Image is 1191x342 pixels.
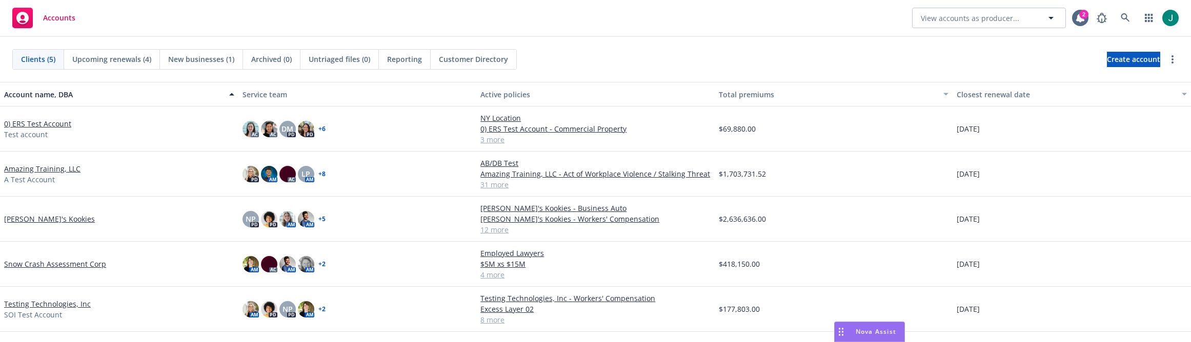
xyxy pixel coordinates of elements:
[261,301,277,317] img: photo
[1162,10,1179,26] img: photo
[480,158,711,168] a: AB/DB Test
[480,269,711,280] a: 4 more
[480,168,711,179] a: Amazing Training, LLC - Act of Workplace Violence / Stalking Threat
[1079,10,1088,19] div: 2
[480,89,711,100] div: Active policies
[8,4,79,32] a: Accounts
[309,54,370,65] span: Untriaged files (0)
[856,327,896,336] span: Nova Assist
[480,304,711,314] a: Excess Layer 02
[953,82,1191,106] button: Closest renewal date
[715,82,953,106] button: Total premiums
[261,211,277,227] img: photo
[480,213,711,224] a: [PERSON_NAME]'s Kookies - Workers' Compensation
[957,168,980,179] span: [DATE]
[1107,50,1160,69] span: Create account
[387,54,422,65] span: Reporting
[261,121,277,137] img: photo
[21,54,55,65] span: Clients (5)
[1139,8,1159,28] a: Switch app
[480,248,711,259] a: Employed Lawyers
[476,82,715,106] button: Active policies
[439,54,508,65] span: Customer Directory
[957,304,980,314] span: [DATE]
[243,121,259,137] img: photo
[4,174,55,185] span: A Test Account
[243,301,259,317] img: photo
[43,14,75,22] span: Accounts
[480,134,711,145] a: 3 more
[1115,8,1136,28] a: Search
[298,121,314,137] img: photo
[318,171,326,177] a: + 8
[243,166,259,182] img: photo
[243,256,259,272] img: photo
[719,123,756,134] span: $69,880.00
[921,13,1019,24] span: View accounts as producer...
[957,123,980,134] span: [DATE]
[279,166,296,182] img: photo
[957,259,980,269] span: [DATE]
[480,224,711,235] a: 12 more
[318,261,326,267] a: + 2
[298,256,314,272] img: photo
[719,89,938,100] div: Total premiums
[4,298,91,309] a: Testing Technologies, Inc
[719,259,760,269] span: $418,150.00
[957,213,980,224] span: [DATE]
[243,89,473,100] div: Service team
[282,304,293,314] span: NP
[4,129,48,140] span: Test account
[318,126,326,132] a: + 6
[301,168,310,179] span: LP
[168,54,234,65] span: New businesses (1)
[912,8,1066,28] button: View accounts as producer...
[261,256,277,272] img: photo
[279,211,296,227] img: photo
[318,306,326,312] a: + 2
[835,322,847,341] div: Drag to move
[318,216,326,222] a: + 5
[957,89,1176,100] div: Closest renewal date
[480,314,711,325] a: 8 more
[4,213,95,224] a: [PERSON_NAME]'s Kookies
[281,123,293,134] span: DM
[4,309,62,320] span: SOI Test Account
[72,54,151,65] span: Upcoming renewals (4)
[480,123,711,134] a: 0) ERS Test Account - Commercial Property
[480,293,711,304] a: Testing Technologies, Inc - Workers' Compensation
[1092,8,1112,28] a: Report a Bug
[719,213,766,224] span: $2,636,636.00
[719,304,760,314] span: $177,803.00
[298,301,314,317] img: photo
[4,259,106,269] a: Snow Crash Assessment Corp
[4,89,223,100] div: Account name, DBA
[298,211,314,227] img: photo
[480,203,711,213] a: [PERSON_NAME]'s Kookies - Business Auto
[1107,52,1160,67] a: Create account
[480,259,711,269] a: $5M xs $15M
[1166,53,1179,66] a: more
[4,118,71,129] a: 0) ERS Test Account
[238,82,477,106] button: Service team
[246,213,256,224] span: NP
[480,113,711,123] a: NY Location
[4,163,80,174] a: Amazing Training, LLC
[251,54,292,65] span: Archived (0)
[834,322,905,342] button: Nova Assist
[279,256,296,272] img: photo
[719,168,766,179] span: $1,703,731.52
[261,166,277,182] img: photo
[480,179,711,190] a: 31 more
